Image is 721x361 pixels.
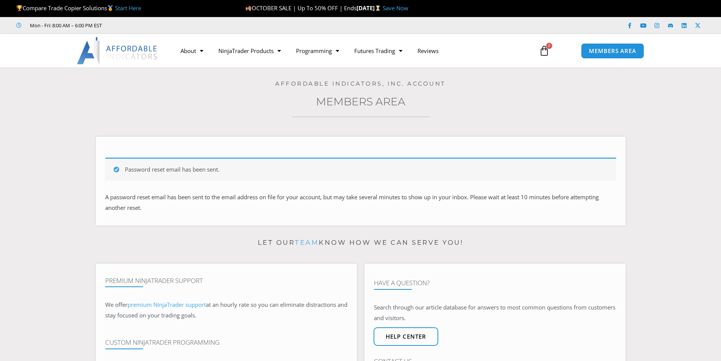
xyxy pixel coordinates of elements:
div: Password reset email has been sent. [105,158,616,181]
a: Reviews [410,42,446,59]
span: Help center [386,334,426,339]
span: OCTOBER SALE | Up To 50% OFF | Ends [245,4,357,12]
p: Let our know how we can serve you! [96,237,626,249]
a: premium NinjaTrader support [128,301,206,308]
a: About [173,42,211,59]
iframe: Customer reviews powered by Trustpilot [112,22,226,29]
span: We offer [105,301,128,308]
a: Affordable Indicators, Inc. Account [275,80,446,87]
p: A password reset email has been sent to the email address on file for your account, but may take ... [105,192,616,213]
span: 0 [546,43,552,49]
nav: Menu [173,42,530,59]
a: Start Here [115,4,141,12]
a: team [295,239,319,246]
a: NinjaTrader Products [211,42,288,59]
span: MEMBERS AREA [589,48,636,54]
img: 🥇 [107,5,113,11]
span: Compare Trade Copier Solutions [16,4,141,12]
a: Members Area [316,95,405,108]
img: ⌛ [375,5,381,11]
p: Search through our article database for answers to most common questions from customers and visit... [374,302,616,323]
img: LogoAI | Affordable Indicators – NinjaTrader [77,37,158,64]
strong: [DATE] [357,4,383,12]
a: Help center [374,327,438,346]
a: Futures Trading [347,42,410,59]
img: 🏆 [17,5,22,11]
a: Save Now [383,4,408,12]
a: Programming [288,42,347,59]
a: 0 [528,40,561,62]
h4: Custom NinjaTrader Programming [105,339,347,346]
span: at an hourly rate so you can eliminate distractions and stay focused on your trading goals. [105,301,347,319]
a: MEMBERS AREA [581,43,644,59]
span: Mon - Fri: 8:00 AM – 6:00 PM EST [28,21,102,30]
img: 🍂 [246,5,251,11]
h4: Premium NinjaTrader Support [105,277,347,284]
h4: Have A Question? [374,279,616,287]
